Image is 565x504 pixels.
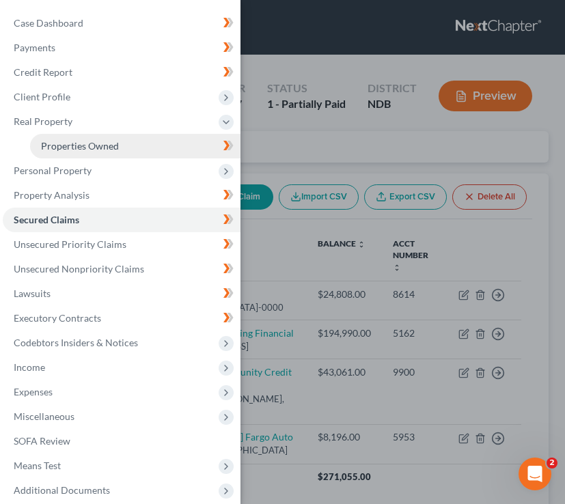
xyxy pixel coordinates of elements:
[3,429,240,453] a: SOFA Review
[547,458,557,468] span: 2
[14,42,55,53] span: Payments
[14,435,70,447] span: SOFA Review
[14,312,101,324] span: Executory Contracts
[14,410,74,422] span: Miscellaneous
[14,238,126,250] span: Unsecured Priority Claims
[14,337,138,348] span: Codebtors Insiders & Notices
[3,36,240,60] a: Payments
[14,484,110,496] span: Additional Documents
[14,17,83,29] span: Case Dashboard
[14,263,144,275] span: Unsecured Nonpriority Claims
[14,361,45,373] span: Income
[14,91,70,102] span: Client Profile
[14,189,89,201] span: Property Analysis
[3,257,240,281] a: Unsecured Nonpriority Claims
[30,134,240,158] a: Properties Owned
[3,11,240,36] a: Case Dashboard
[3,208,240,232] a: Secured Claims
[14,214,79,225] span: Secured Claims
[3,60,240,85] a: Credit Report
[14,288,51,299] span: Lawsuits
[14,460,61,471] span: Means Test
[14,115,72,127] span: Real Property
[519,458,551,490] iframe: Intercom live chat
[3,232,240,257] a: Unsecured Priority Claims
[14,66,72,78] span: Credit Report
[14,165,92,176] span: Personal Property
[3,306,240,331] a: Executory Contracts
[3,281,240,306] a: Lawsuits
[41,140,119,152] span: Properties Owned
[3,183,240,208] a: Property Analysis
[14,386,53,397] span: Expenses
